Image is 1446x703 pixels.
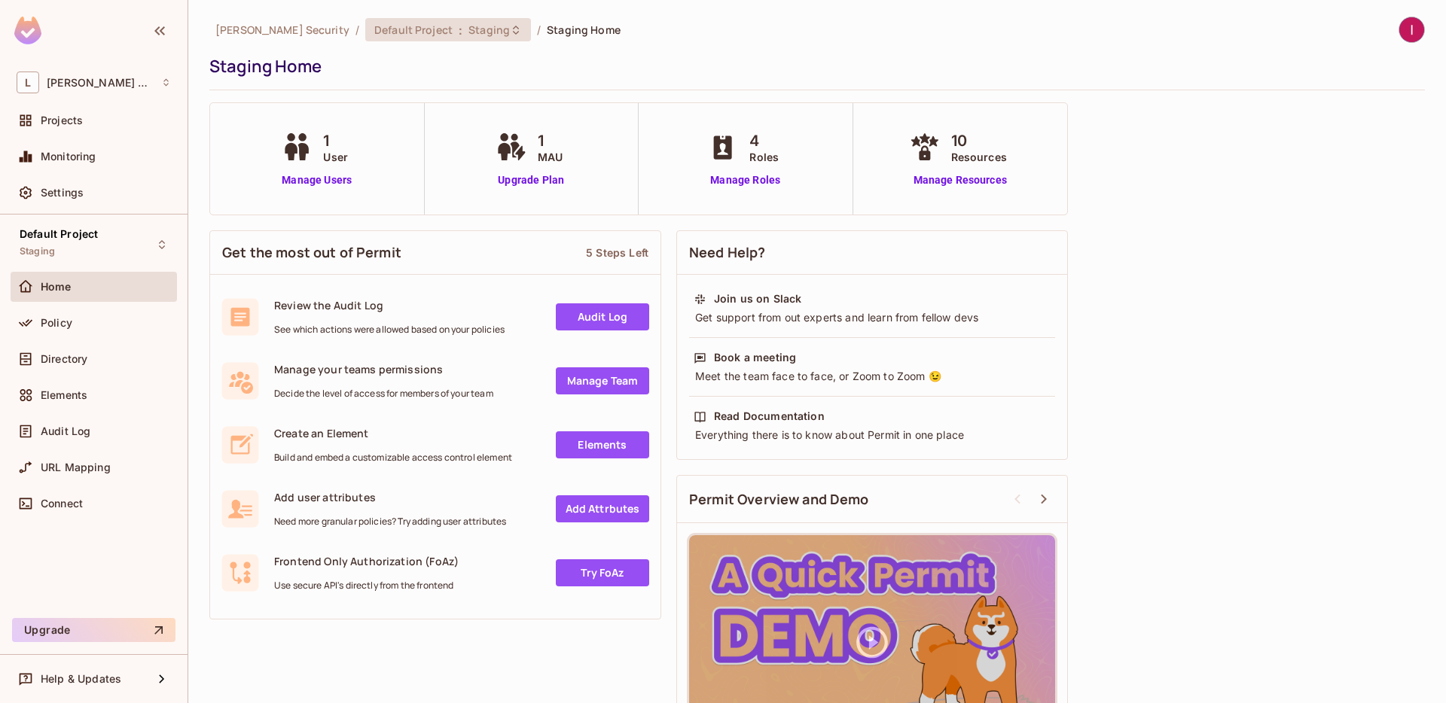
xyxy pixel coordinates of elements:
[274,324,505,336] span: See which actions were allowed based on your policies
[278,172,355,188] a: Manage Users
[274,516,506,528] span: Need more granular policies? Try adding user attributes
[556,559,649,586] a: Try FoAz
[556,431,649,458] a: Elements
[586,245,648,260] div: 5 Steps Left
[537,23,541,37] li: /
[41,187,84,199] span: Settings
[704,172,786,188] a: Manage Roles
[41,673,121,685] span: Help & Updates
[274,426,512,440] span: Create an Element
[556,367,649,394] a: Manage Team
[323,149,348,165] span: User
[209,55,1417,78] div: Staging Home
[689,490,869,509] span: Permit Overview and Demo
[556,495,649,522] a: Add Attrbutes
[468,23,510,37] span: Staging
[20,228,98,240] span: Default Project
[274,554,459,568] span: Frontend Only Authorization (FoAz)
[20,245,55,257] span: Staging
[538,129,563,152] span: 1
[215,23,349,37] span: the active workspace
[41,114,83,126] span: Projects
[41,461,111,473] span: URL Mapping
[41,353,87,365] span: Directory
[906,172,1014,188] a: Manage Resources
[12,618,175,642] button: Upgrade
[323,129,348,152] span: 1
[749,149,779,165] span: Roles
[47,77,154,89] span: Workspace: Lumia Security
[694,369,1051,384] div: Meet the team face to face, or Zoom to Zoom 😉
[274,298,505,312] span: Review the Audit Log
[41,151,96,163] span: Monitoring
[714,350,796,365] div: Book a meeting
[547,23,621,37] span: Staging Home
[355,23,359,37] li: /
[274,490,506,504] span: Add user attributes
[538,149,563,165] span: MAU
[41,425,90,437] span: Audit Log
[556,303,649,330] a: Audit Log
[714,409,825,424] div: Read Documentation
[274,388,493,400] span: Decide the level of access for members of your team
[41,389,87,401] span: Elements
[689,243,766,262] span: Need Help?
[14,17,41,44] img: SReyMgAAAABJRU5ErkJggg==
[41,498,83,510] span: Connect
[951,149,1007,165] span: Resources
[41,281,72,293] span: Home
[274,580,459,592] span: Use secure API's directly from the frontend
[458,24,463,36] span: :
[274,452,512,464] span: Build and embed a customizable access control element
[374,23,453,37] span: Default Project
[1399,17,1424,42] img: Itay Nahum
[274,362,493,376] span: Manage your teams permissions
[493,172,570,188] a: Upgrade Plan
[222,243,401,262] span: Get the most out of Permit
[951,129,1007,152] span: 10
[714,291,801,306] div: Join us on Slack
[694,310,1051,325] div: Get support from out experts and learn from fellow devs
[694,428,1051,443] div: Everything there is to know about Permit in one place
[749,129,779,152] span: 4
[41,317,72,329] span: Policy
[17,72,39,93] span: L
